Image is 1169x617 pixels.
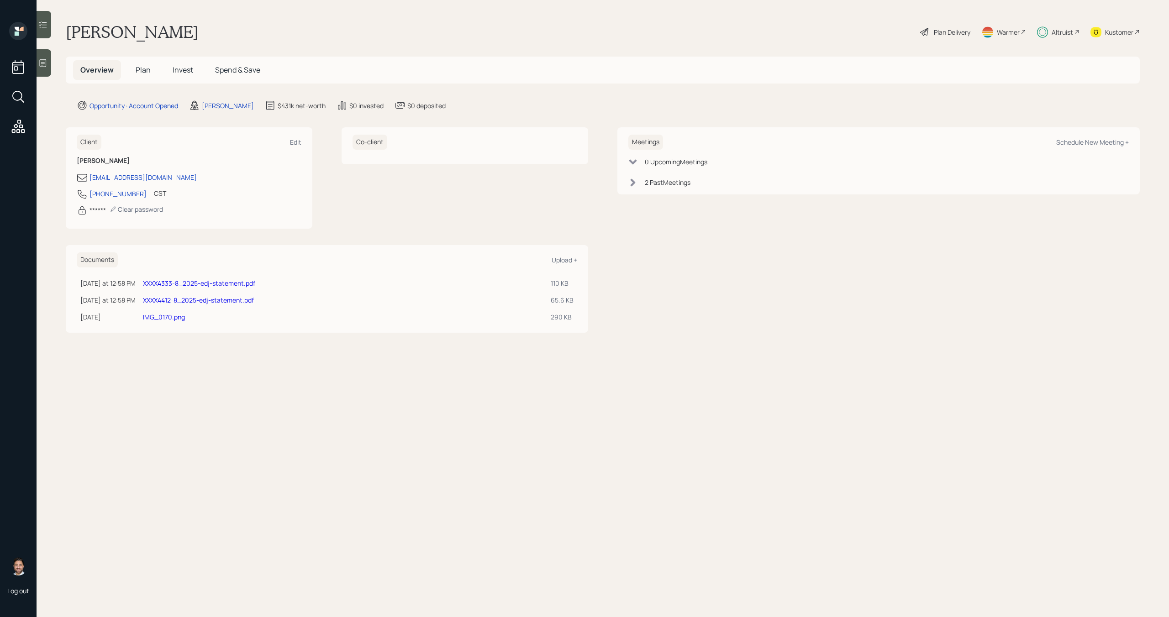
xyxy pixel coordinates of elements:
div: Altruist [1052,27,1073,37]
h6: [PERSON_NAME] [77,157,301,165]
span: Overview [80,65,114,75]
div: 290 KB [551,312,574,322]
div: [DATE] at 12:58 PM [80,295,136,305]
div: 2 Past Meeting s [645,178,690,187]
div: Plan Delivery [934,27,970,37]
div: Upload + [552,256,577,264]
div: $0 invested [349,101,384,110]
div: [PHONE_NUMBER] [90,189,147,199]
div: Clear password [110,205,163,214]
div: [DATE] [80,312,136,322]
h6: Meetings [628,135,663,150]
span: Plan [136,65,151,75]
a: IMG_0170.png [143,313,185,321]
div: $0 deposited [407,101,446,110]
div: Kustomer [1105,27,1133,37]
div: Log out [7,586,29,595]
div: Warmer [997,27,1020,37]
h6: Co-client [353,135,387,150]
div: Opportunity · Account Opened [90,101,178,110]
div: 0 Upcoming Meeting s [645,157,707,167]
div: 65.6 KB [551,295,574,305]
div: [DATE] at 12:58 PM [80,278,136,288]
span: Invest [173,65,193,75]
div: 110 KB [551,278,574,288]
h1: [PERSON_NAME] [66,22,199,42]
div: [EMAIL_ADDRESS][DOMAIN_NAME] [90,173,197,182]
span: Spend & Save [215,65,260,75]
div: Edit [290,138,301,146]
h6: Documents [77,252,118,267]
div: $431k net-worth [278,101,326,110]
a: XXXX4412-8_2025-edj-statement.pdf [143,296,254,304]
div: Schedule New Meeting + [1056,138,1129,146]
div: [PERSON_NAME] [202,101,254,110]
div: CST [154,188,166,198]
h6: Client [77,135,101,150]
a: XXXX4333-8_2025-edj-statement.pdf [143,279,255,288]
img: michael-russo-headshot.png [9,557,27,575]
